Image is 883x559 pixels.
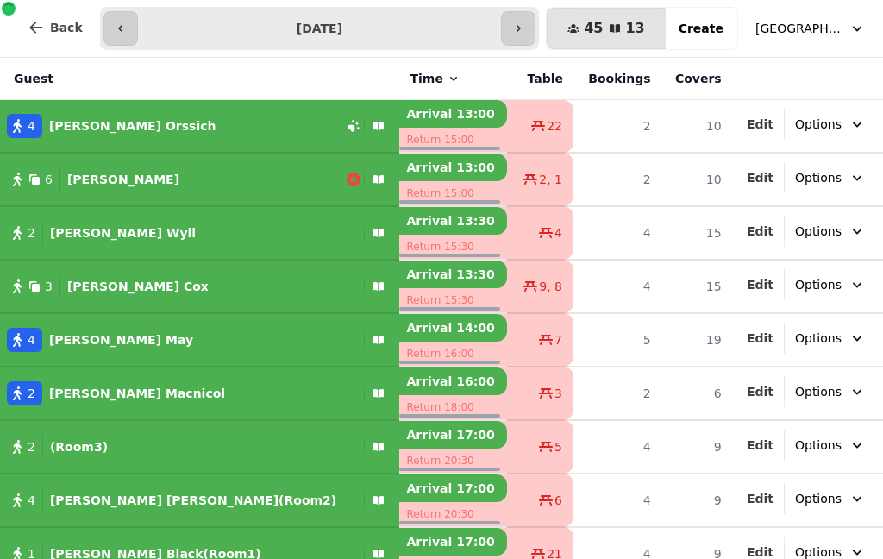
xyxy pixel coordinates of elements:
span: Options [795,276,842,293]
td: 10 [661,100,732,154]
p: Arrival 17:00 [399,474,507,502]
button: Edit [747,169,773,186]
button: Edit [747,383,773,400]
td: 9 [661,420,732,474]
span: Back [50,22,83,34]
span: Edit [747,439,773,451]
p: Return 15:30 [399,235,507,259]
p: Return 15:00 [399,128,507,152]
button: Edit [747,223,773,240]
span: 13 [625,22,644,35]
td: 19 [661,313,732,367]
td: 4 [573,260,661,313]
td: 2 [573,367,661,420]
p: Return 16:00 [399,342,507,366]
p: Arrival 13:30 [399,207,507,235]
button: Options [785,430,876,461]
button: Edit [747,276,773,293]
th: Table [507,58,573,100]
button: Edit [747,437,773,454]
td: 9 [661,474,732,527]
span: 45 [584,22,603,35]
button: Options [785,162,876,193]
span: 2 [28,385,35,402]
span: 4 [554,224,562,242]
p: [PERSON_NAME] Cox [67,278,209,295]
p: [PERSON_NAME] Macnicol [49,385,225,402]
span: Options [795,383,842,400]
span: Options [795,490,842,507]
span: Edit [747,118,773,130]
p: Arrival 17:00 [399,528,507,556]
button: Edit [747,330,773,347]
td: 2 [573,100,661,154]
span: 2 [28,224,35,242]
span: Edit [747,332,773,344]
p: [PERSON_NAME] May [49,331,193,349]
span: Edit [747,225,773,237]
span: [GEOGRAPHIC_DATA] [755,20,842,37]
span: Edit [747,493,773,505]
span: Time [410,70,442,87]
span: Edit [747,172,773,184]
p: [PERSON_NAME] Wyll [50,224,196,242]
span: 3 [45,278,53,295]
p: Return 15:00 [399,181,507,205]
p: [PERSON_NAME] [PERSON_NAME](Room2) [50,492,336,509]
td: 4 [573,420,661,474]
span: 4 [28,492,35,509]
span: Options [795,437,842,454]
td: 10 [661,153,732,206]
span: Edit [747,546,773,558]
span: 5 [554,438,562,455]
p: Arrival 13:00 [399,100,507,128]
th: Bookings [573,58,661,100]
span: Options [795,223,842,240]
span: Create [679,22,723,35]
button: Options [785,109,876,140]
p: (Room3) [50,438,108,455]
span: Edit [747,279,773,291]
p: Arrival 13:30 [399,261,507,288]
button: Options [785,216,876,247]
span: Options [795,116,842,133]
span: 2 [28,438,35,455]
p: Return 20:30 [399,449,507,473]
button: Edit [747,490,773,507]
span: 6 [45,171,53,188]
p: Return 18:00 [399,395,507,419]
td: 6 [661,367,732,420]
button: Time [410,70,460,87]
span: 3 [554,385,562,402]
button: Edit [747,116,773,133]
p: Arrival 17:00 [399,421,507,449]
th: Covers [661,58,732,100]
button: Options [785,323,876,354]
button: Create [665,8,737,49]
span: 22 [547,117,562,135]
span: 4 [28,117,35,135]
p: Arrival 16:00 [399,367,507,395]
p: [PERSON_NAME] Orssich [49,117,216,135]
p: [PERSON_NAME] [67,171,179,188]
span: 7 [554,331,562,349]
span: 2, 1 [539,171,562,188]
span: Edit [747,386,773,398]
button: Options [785,483,876,514]
p: Return 20:30 [399,502,507,526]
td: 15 [661,206,732,260]
button: 4513 [547,8,666,49]
td: 2 [573,153,661,206]
p: Arrival 13:00 [399,154,507,181]
td: 5 [573,313,661,367]
td: 4 [573,206,661,260]
p: Arrival 14:00 [399,314,507,342]
p: Return 15:30 [399,288,507,312]
span: Options [795,169,842,186]
span: 4 [28,331,35,349]
button: Options [785,269,876,300]
button: Options [785,376,876,407]
span: Options [795,330,842,347]
td: 4 [573,474,661,527]
td: 15 [661,260,732,313]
